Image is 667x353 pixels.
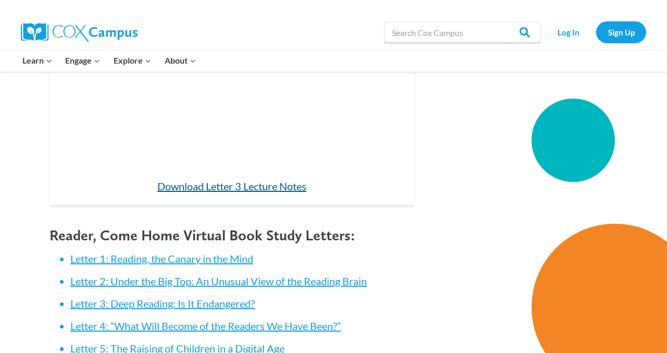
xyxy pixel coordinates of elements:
[16,50,59,71] button: Child menu of Learn
[16,50,202,71] nav: Primary Navigation
[21,23,138,42] img: Cox Campus
[70,320,341,332] a: Letter 4: “What Will Become of the Readers We Have Been?”
[107,50,158,71] button: Child menu of Explore
[158,50,203,71] button: Child menu of About
[546,21,591,43] a: Log In
[59,50,107,71] button: Child menu of Engage
[546,21,646,43] nav: Secondary Navigation
[70,297,255,310] a: Letter 3: Deep Reading: Is It Endangered?
[50,227,414,245] h4: Reader, Come Home Virtual Book Study Letters:
[70,252,253,265] a: Letter 1: Reading, the Canary in the Mind
[157,180,306,192] a: Download Letter 3 Lecture Notes
[384,22,540,43] input: Search Cox Campus
[596,21,646,43] a: Sign Up
[70,275,367,287] a: Letter 2: Under the Big Top: An Unusual View of the Reading Brain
